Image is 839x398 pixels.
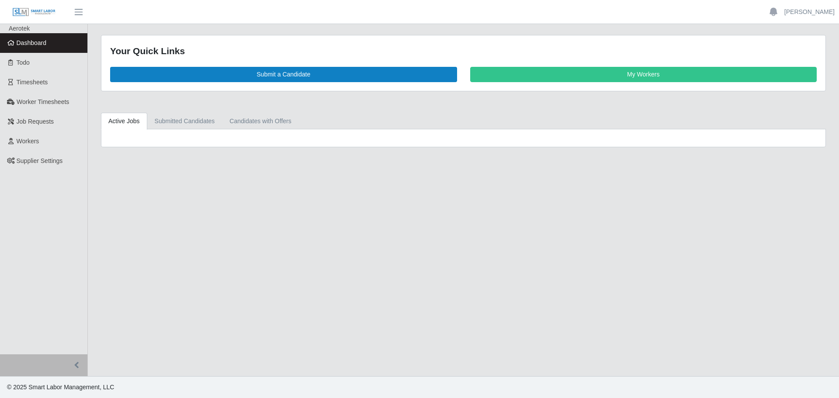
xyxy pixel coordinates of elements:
img: SLM Logo [12,7,56,17]
span: Dashboard [17,39,47,46]
span: Timesheets [17,79,48,86]
span: Aerotek [9,25,30,32]
a: [PERSON_NAME] [784,7,835,17]
a: Active Jobs [101,113,147,130]
span: Supplier Settings [17,157,63,164]
span: Worker Timesheets [17,98,69,105]
a: My Workers [470,67,817,82]
span: Job Requests [17,118,54,125]
a: Submitted Candidates [147,113,222,130]
div: Your Quick Links [110,44,817,58]
a: Candidates with Offers [222,113,298,130]
a: Submit a Candidate [110,67,457,82]
span: Todo [17,59,30,66]
span: © 2025 Smart Labor Management, LLC [7,384,114,391]
span: Workers [17,138,39,145]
